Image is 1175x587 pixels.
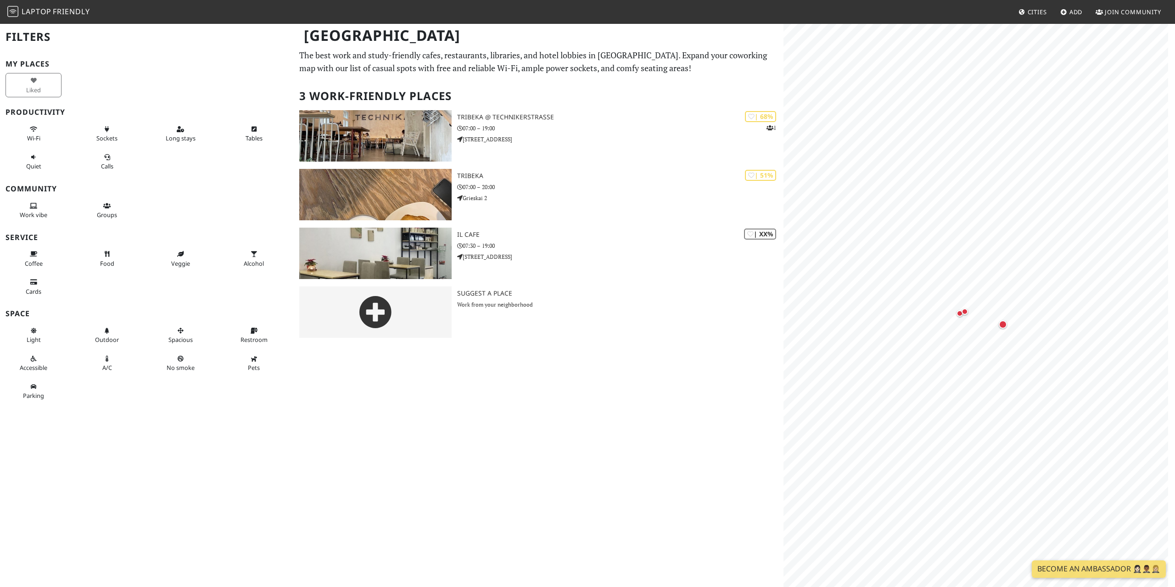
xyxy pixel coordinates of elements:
span: Air conditioned [102,363,112,372]
p: [STREET_ADDRESS] [457,135,783,144]
span: Natural light [27,335,41,344]
div: | 51% [745,170,776,180]
p: 07:00 – 20:00 [457,183,783,191]
img: Tribeka @ Technikerstraße [299,110,452,162]
a: Tribeka @ Technikerstraße | 68% 1 Tribeka @ Technikerstraße 07:00 – 19:00 [STREET_ADDRESS] [294,110,783,162]
button: Quiet [6,150,62,174]
div: | 68% [745,111,776,122]
span: Video/audio calls [101,162,113,170]
span: Quiet [26,162,41,170]
button: Coffee [6,246,62,271]
span: People working [20,211,47,219]
span: Spacious [168,335,193,344]
span: Friendly [53,6,90,17]
button: Accessible [6,351,62,375]
span: Alcohol [244,259,264,268]
span: Laptop [22,6,51,17]
a: Tribeka | 51% Tribeka 07:00 – 20:00 Grieskai 2 [294,169,783,220]
span: Food [100,259,114,268]
div: Map marker [959,306,970,317]
div: Map marker [997,319,1009,330]
button: Alcohol [226,246,282,271]
button: Pets [226,351,282,375]
h3: My Places [6,60,288,68]
a: Add [1057,4,1086,20]
h3: Tribeka [457,172,783,180]
button: Calls [79,150,135,174]
p: Work from your neighborhood [457,300,783,309]
h3: Space [6,309,288,318]
h3: Tribeka @ Technikerstraße [457,113,783,121]
h3: Suggest a Place [457,290,783,297]
img: LaptopFriendly [7,6,18,17]
span: Long stays [166,134,196,142]
span: Group tables [97,211,117,219]
p: 07:00 – 19:00 [457,124,783,133]
button: Work vibe [6,198,62,223]
button: Sockets [79,122,135,146]
span: Parking [23,391,44,400]
a: il Cafe | XX% il Cafe 07:30 – 19:00 [STREET_ADDRESS] [294,228,783,279]
p: 07:30 – 19:00 [457,241,783,250]
span: Stable Wi-Fi [27,134,40,142]
button: Groups [79,198,135,223]
h3: il Cafe [457,231,783,239]
span: Join Community [1105,8,1161,16]
button: Tables [226,122,282,146]
img: Tribeka [299,169,452,220]
img: il Cafe [299,228,452,279]
button: Food [79,246,135,271]
button: No smoke [152,351,208,375]
img: gray-place-d2bdb4477600e061c01bd816cc0f2ef0cfcb1ca9e3ad78868dd16fb2af073a21.png [299,286,452,338]
span: Veggie [171,259,190,268]
p: Grieskai 2 [457,194,783,202]
p: 1 [767,123,776,132]
h2: Filters [6,23,288,51]
a: Cities [1015,4,1051,20]
span: Work-friendly tables [246,134,263,142]
a: LaptopFriendly LaptopFriendly [7,4,90,20]
span: Credit cards [26,287,41,296]
h1: [GEOGRAPHIC_DATA] [297,23,782,48]
span: Add [1069,8,1083,16]
button: Outdoor [79,323,135,347]
button: A/C [79,351,135,375]
a: Suggest a Place Work from your neighborhood [294,286,783,338]
button: Long stays [152,122,208,146]
button: Spacious [152,323,208,347]
p: [STREET_ADDRESS] [457,252,783,261]
button: Parking [6,379,62,403]
h3: Service [6,233,288,242]
button: Cards [6,274,62,299]
p: The best work and study-friendly cafes, restaurants, libraries, and hotel lobbies in [GEOGRAPHIC_... [299,49,778,75]
span: Cities [1028,8,1047,16]
span: Outdoor area [95,335,119,344]
span: Accessible [20,363,47,372]
a: Join Community [1092,4,1165,20]
span: Coffee [25,259,43,268]
div: Map marker [954,308,965,319]
button: Restroom [226,323,282,347]
span: Restroom [241,335,268,344]
div: | XX% [744,229,776,239]
h3: Community [6,184,288,193]
button: Wi-Fi [6,122,62,146]
button: Veggie [152,246,208,271]
h2: 3 Work-Friendly Places [299,82,778,110]
span: Power sockets [96,134,117,142]
button: Light [6,323,62,347]
span: Smoke free [167,363,195,372]
span: Pet friendly [248,363,260,372]
h3: Productivity [6,108,288,117]
a: Become an Ambassador 🤵🏻‍♀️🤵🏾‍♂️🤵🏼‍♀️ [1032,560,1166,578]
